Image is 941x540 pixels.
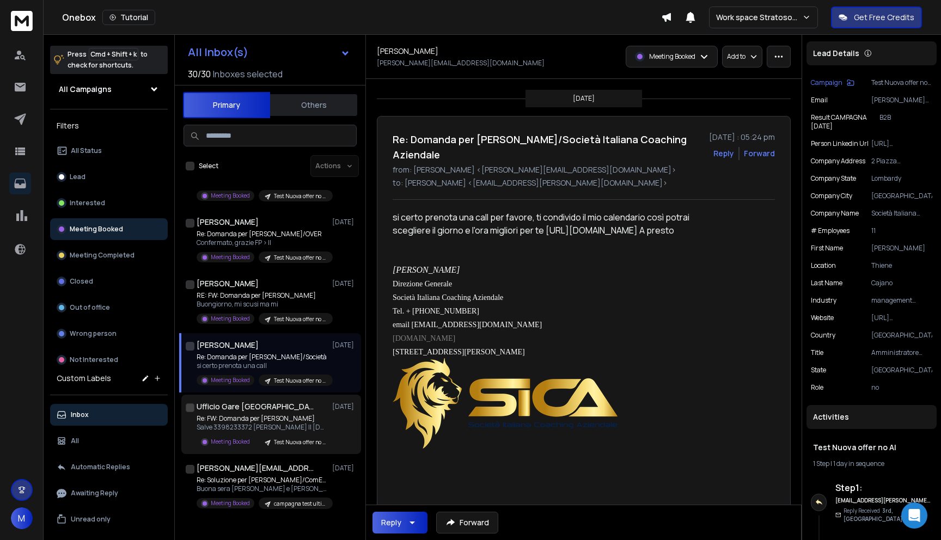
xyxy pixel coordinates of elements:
[211,192,250,200] p: Meeting Booked
[835,481,941,494] h6: Step 1 :
[274,438,326,446] p: Test Nuova offer no AI
[188,67,211,81] span: 30 / 30
[811,78,842,87] p: Campaign
[270,93,357,117] button: Others
[831,7,922,28] button: Get Free Credits
[844,507,941,523] p: Reply Received
[274,254,326,262] p: Test Nuova offer no AI
[377,59,545,67] p: [PERSON_NAME][EMAIL_ADDRESS][DOMAIN_NAME]
[188,47,248,58] h1: All Inbox(s)
[811,192,852,200] p: Company City
[871,226,932,235] p: 11
[372,512,427,533] button: Reply
[50,404,168,426] button: Inbox
[197,401,316,412] h1: Ufficio Gare [GEOGRAPHIC_DATA]
[50,166,168,188] button: Lead
[274,192,326,200] p: Test Nuova offer no AI
[377,46,438,57] h1: [PERSON_NAME]
[871,366,932,375] p: [GEOGRAPHIC_DATA]
[813,442,930,453] h1: Test Nuova offer no AI
[70,277,93,286] p: Closed
[811,174,856,183] p: Company State
[871,174,932,183] p: Lombardy
[871,139,932,148] p: [URL][DOMAIN_NAME]
[50,297,168,318] button: Out of office
[811,279,842,287] p: Last Name
[197,217,259,228] h1: [PERSON_NAME]
[50,323,168,345] button: Wrong person
[197,423,327,432] p: Salve 3398233372 [PERSON_NAME] Il [DATE]
[393,164,775,175] p: from: [PERSON_NAME] <[PERSON_NAME][EMAIL_ADDRESS][DOMAIN_NAME]>
[811,314,834,322] p: website
[393,280,542,329] span: Direzione Generale Società Italiana Coaching Aziendale Tel. + [PHONE_NUMBER] email [EMAIL_ADDRESS...
[871,78,932,87] p: Test Nuova offer no AI
[871,279,932,287] p: Cajano
[811,244,843,253] p: First Name
[11,507,33,529] button: M
[50,271,168,292] button: Closed
[70,303,110,312] p: Out of office
[50,218,168,240] button: Meeting Booked
[71,410,89,419] p: Inbox
[573,94,595,103] p: [DATE]
[393,334,455,342] font: [DOMAIN_NAME]
[393,333,455,343] a: [DOMAIN_NAME]
[70,173,85,181] p: Lead
[197,278,259,289] h1: [PERSON_NAME]
[811,139,869,148] p: Person Linkedin Url
[811,226,850,235] p: # Employees
[844,507,902,523] span: 3rd, [GEOGRAPHIC_DATA]
[871,383,932,392] p: no
[197,484,327,493] p: Buona sera [PERSON_NAME] e [PERSON_NAME], ecco
[197,300,327,309] p: Buongiorno, mi scusi ma mi
[197,353,327,361] p: Re: Domanda per [PERSON_NAME]/Società
[393,177,775,188] p: to: [PERSON_NAME] <[EMAIL_ADDRESS][PERSON_NAME][DOMAIN_NAME]>
[50,349,168,371] button: Not Interested
[393,265,460,274] i: [PERSON_NAME]
[50,192,168,214] button: Interested
[811,296,836,305] p: industry
[68,49,148,71] p: Press to check for shortcuts.
[871,157,932,165] p: 2 Piazza [PERSON_NAME], [GEOGRAPHIC_DATA], [GEOGRAPHIC_DATA], [GEOGRAPHIC_DATA], 20123
[197,291,327,300] p: RE: FW: Domanda per [PERSON_NAME]
[197,340,259,351] h1: [PERSON_NAME]
[813,48,859,59] p: Lead Details
[393,358,618,449] img: firmabianca.png
[332,279,357,288] p: [DATE]
[871,244,932,253] p: [PERSON_NAME]
[50,430,168,452] button: All
[871,209,932,218] p: Società Italiana Coaching Aziendale
[901,502,927,529] div: Open Intercom Messenger
[89,48,138,60] span: Cmd + Shift + k
[50,140,168,162] button: All Status
[211,438,250,446] p: Meeting Booked
[436,512,498,533] button: Forward
[871,261,932,270] p: Thiene
[197,463,316,474] h1: [PERSON_NAME][EMAIL_ADDRESS][DOMAIN_NAME]
[332,402,357,411] p: [DATE]
[274,315,326,323] p: Test Nuova offer no AI
[199,162,218,170] label: Select
[833,459,884,468] span: 1 day in sequence
[811,331,835,340] p: Country
[879,113,932,131] p: B2B
[713,148,734,159] button: Reply
[211,376,250,384] p: Meeting Booked
[70,251,135,260] p: Meeting Completed
[71,463,130,471] p: Automatic Replies
[811,157,865,165] p: Company Address
[70,225,123,234] p: Meeting Booked
[50,508,168,530] button: Unread only
[811,209,859,218] p: Company Name
[871,348,932,357] p: Amministratore delegato
[197,238,327,247] p: Confermato, grazie FP > Il
[197,414,327,423] p: Re: FW: Domanda per [PERSON_NAME]
[70,355,118,364] p: Not Interested
[871,331,932,340] p: [GEOGRAPHIC_DATA]
[835,496,931,505] h6: [EMAIL_ADDRESS][PERSON_NAME][DOMAIN_NAME]
[183,92,270,118] button: Primary
[871,96,932,105] p: [PERSON_NAME][EMAIL_ADDRESS][DOMAIN_NAME]
[727,52,746,61] p: Add to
